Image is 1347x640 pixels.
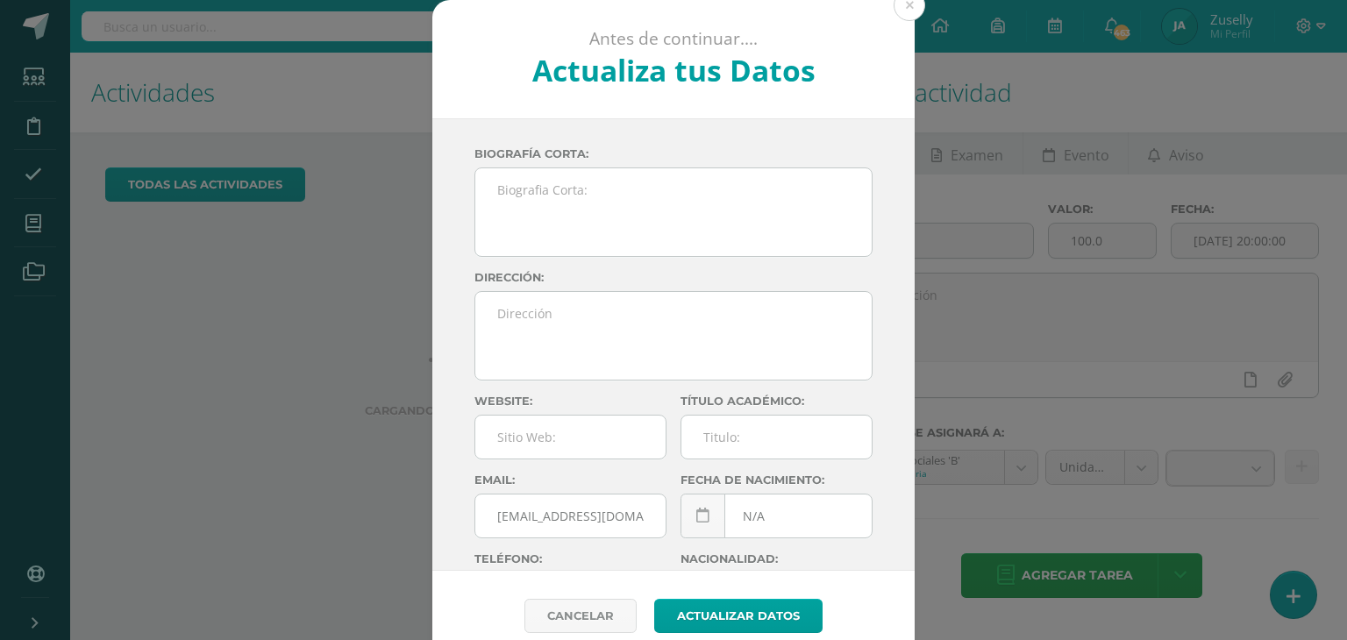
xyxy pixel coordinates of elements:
[475,494,666,537] input: Correo Electronico:
[681,416,872,459] input: Titulo:
[681,494,872,537] input: Fecha de Nacimiento:
[474,147,873,160] label: Biografía corta:
[681,473,873,487] label: Fecha de nacimiento:
[474,552,666,565] label: Teléfono:
[474,395,666,408] label: Website:
[480,50,868,90] h2: Actualiza tus Datos
[524,599,637,633] a: Cancelar
[475,416,666,459] input: Sitio Web:
[681,395,873,408] label: Título académico:
[681,552,873,565] label: Nacionalidad:
[654,599,823,633] button: Actualizar datos
[480,28,868,50] p: Antes de continuar....
[474,473,666,487] label: Email:
[474,271,873,284] label: Dirección:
